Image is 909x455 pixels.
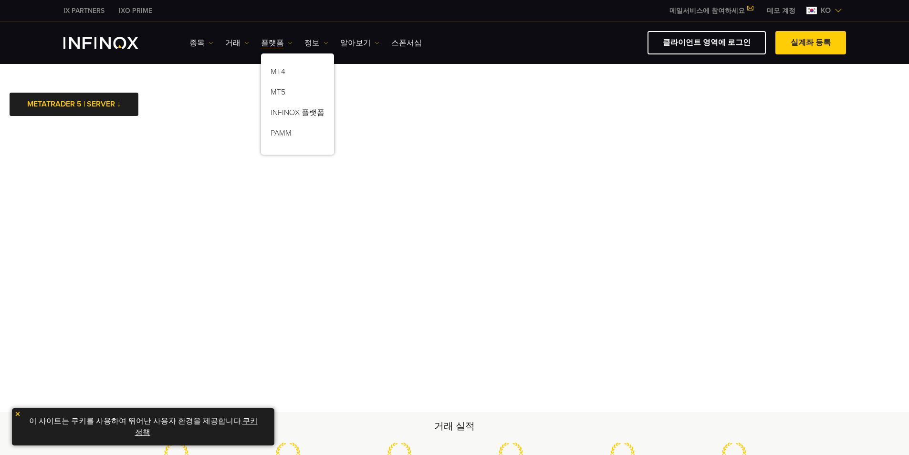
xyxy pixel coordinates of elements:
a: 정보 [304,37,328,49]
a: MT5 [261,84,334,104]
a: 종목 [189,37,213,49]
a: INFINOX MENU [760,6,803,16]
p: 이 사이트는 쿠키를 사용하여 뛰어난 사용자 환경을 제공합니다. . [17,413,270,441]
a: MT4 [261,63,334,84]
img: yellow close icon [14,411,21,417]
a: METATRADER 5 | SERVER ↓ [10,93,138,116]
a: INFINOX [112,6,159,16]
a: INFINOX 플랫폼 [261,104,334,125]
a: 플랫폼 [261,37,293,49]
a: 실계좌 등록 [775,31,846,54]
a: INFINOX Logo [63,37,161,49]
a: 클라이언트 영역에 로그인 [648,31,766,54]
a: 메일서비스에 참여하세요 [662,7,760,15]
span: ko [817,5,835,16]
a: PAMM [261,125,334,145]
a: 거래 [225,37,249,49]
a: 스폰서십 [391,37,422,49]
a: 알아보기 [340,37,379,49]
a: INFINOX [56,6,112,16]
h2: 거래 실적 [121,420,789,433]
